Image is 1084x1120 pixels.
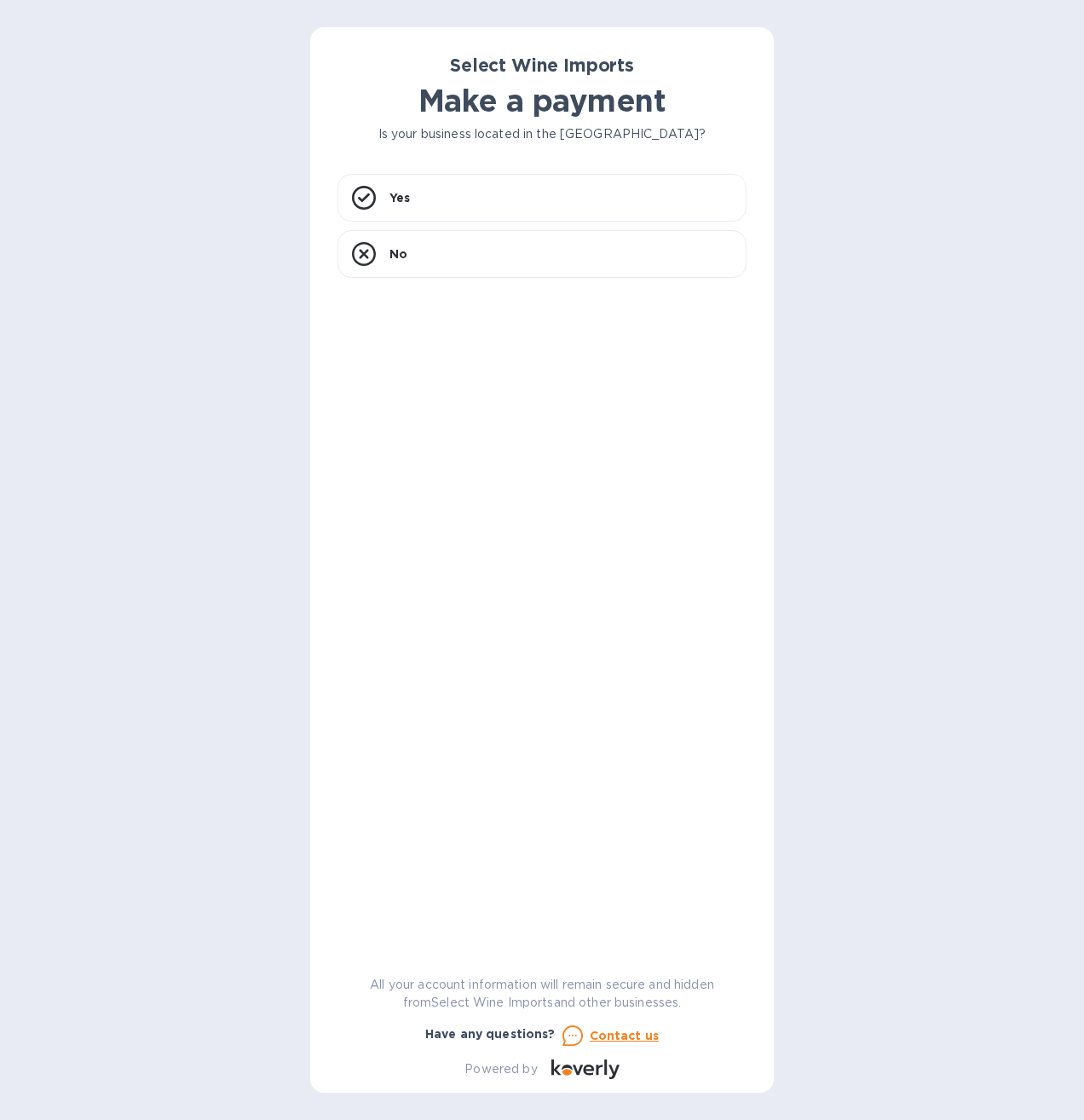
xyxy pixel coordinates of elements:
[337,125,747,143] p: Is your business located in the [GEOGRAPHIC_DATA]?
[590,1029,660,1042] u: Contact us
[450,55,634,76] b: Select Wine Imports
[389,245,407,263] p: No
[389,189,410,206] p: Yes
[337,83,747,118] h1: Make a payment
[337,976,747,1012] p: All your account information will remain secure and hidden from Select Wine Imports and other bus...
[425,1027,556,1041] b: Have any questions?
[464,1060,537,1078] p: Powered by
